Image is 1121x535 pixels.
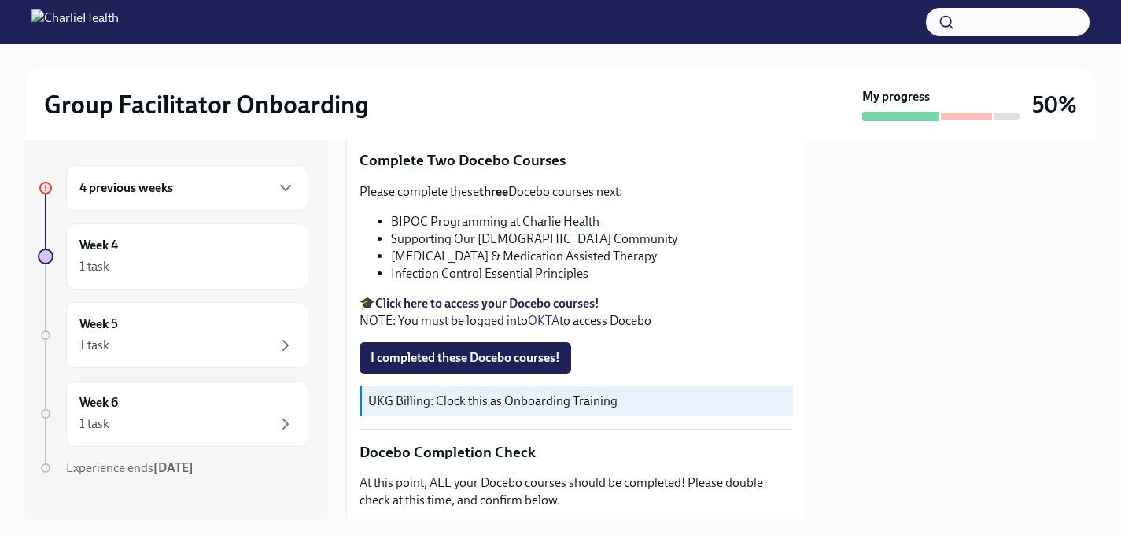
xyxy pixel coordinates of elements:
[38,381,308,447] a: Week 61 task
[528,313,559,328] a: OKTA
[79,315,118,333] h6: Week 5
[79,179,173,197] h6: 4 previous weeks
[38,302,308,368] a: Week 51 task
[368,393,787,410] p: UKG Billing: Clock this as Onboarding Training
[79,258,109,275] div: 1 task
[66,460,194,475] span: Experience ends
[79,337,109,354] div: 1 task
[479,184,508,199] strong: three
[360,342,571,374] button: I completed these Docebo courses!
[360,295,793,330] p: 🎓 NOTE: You must be logged into to access Docebo
[360,474,793,509] p: At this point, ALL your Docebo courses should be completed! Please double check at this time, and...
[38,223,308,290] a: Week 41 task
[66,165,308,211] div: 4 previous weeks
[153,460,194,475] strong: [DATE]
[79,394,118,411] h6: Week 6
[79,237,118,254] h6: Week 4
[862,88,930,105] strong: My progress
[375,296,599,311] a: Click here to access your Docebo courses!
[391,265,793,282] li: Infection Control Essential Principles
[360,442,793,463] p: Docebo Completion Check
[360,183,793,201] p: Please complete these Docebo courses next:
[1032,90,1077,119] h3: 50%
[391,213,793,231] li: BIPOC Programming at Charlie Health
[44,89,369,120] h2: Group Facilitator Onboarding
[360,150,793,171] p: Complete Two Docebo Courses
[79,415,109,433] div: 1 task
[371,350,560,366] span: I completed these Docebo courses!
[391,248,793,265] li: [MEDICAL_DATA] & Medication Assisted Therapy
[31,9,119,35] img: CharlieHealth
[391,231,793,248] li: Supporting Our [DEMOGRAPHIC_DATA] Community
